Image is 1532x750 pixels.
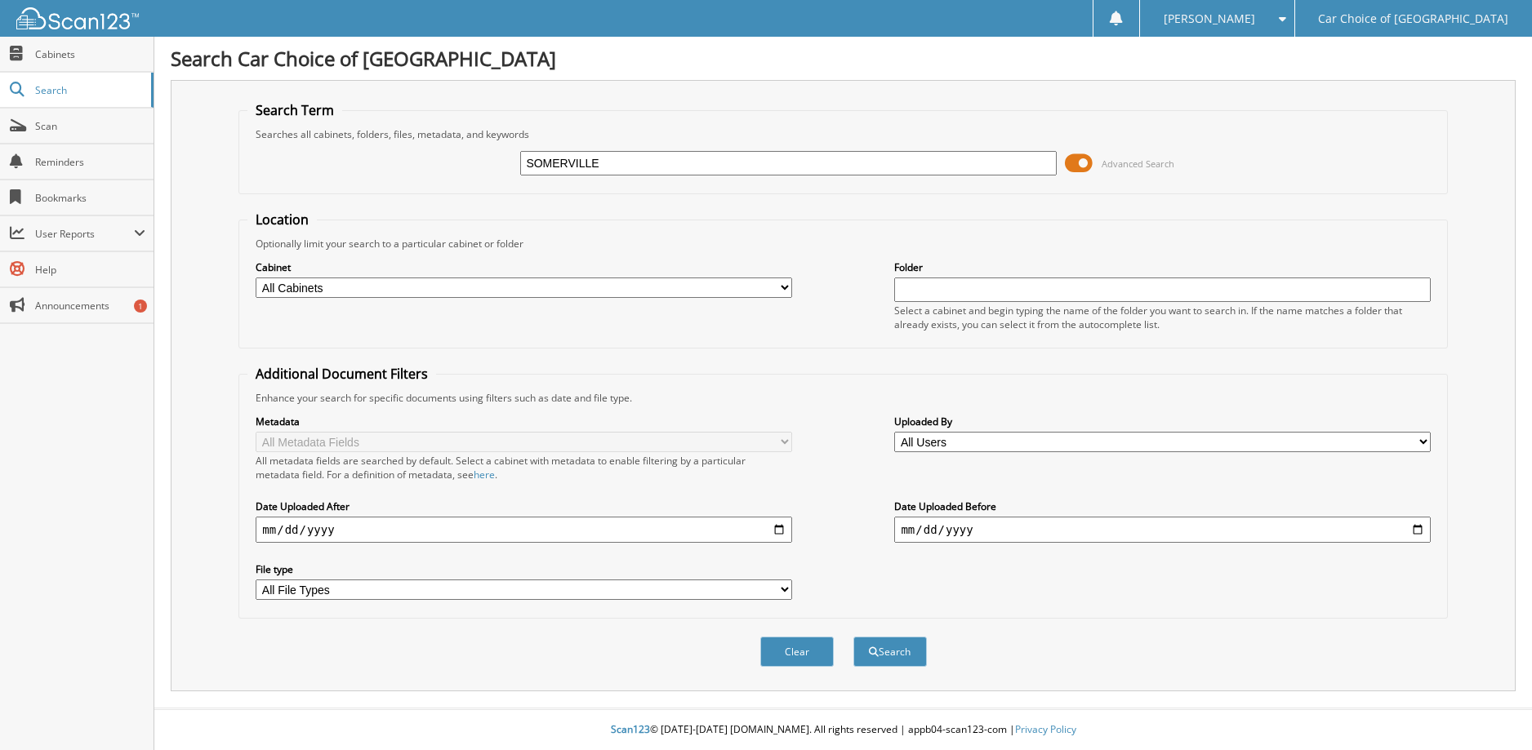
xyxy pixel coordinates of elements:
input: start [256,517,791,543]
label: Cabinet [256,260,791,274]
a: here [474,468,495,482]
span: Scan [35,119,145,133]
div: 1 [134,300,147,313]
div: © [DATE]-[DATE] [DOMAIN_NAME]. All rights reserved | appb04-scan123-com | [154,710,1532,750]
button: Clear [760,637,834,667]
span: [PERSON_NAME] [1164,14,1255,24]
span: Car Choice of [GEOGRAPHIC_DATA] [1318,14,1508,24]
span: Help [35,263,145,277]
div: Optionally limit your search to a particular cabinet or folder [247,237,1438,251]
div: All metadata fields are searched by default. Select a cabinet with metadata to enable filtering b... [256,454,791,482]
label: Date Uploaded Before [894,499,1430,513]
a: Privacy Policy [1015,722,1076,736]
img: scan123-logo-white.svg [16,7,139,29]
legend: Location [247,211,317,229]
h1: Search Car Choice of [GEOGRAPHIC_DATA] [171,45,1516,72]
span: Search [35,83,143,97]
span: Announcements [35,299,145,313]
span: Cabinets [35,47,145,61]
button: Search [853,637,927,667]
div: Searches all cabinets, folders, files, metadata, and keywords [247,127,1438,141]
label: Date Uploaded After [256,499,791,513]
legend: Search Term [247,101,342,119]
div: Select a cabinet and begin typing the name of the folder you want to search in. If the name match... [894,304,1430,331]
span: User Reports [35,227,134,241]
label: File type [256,562,791,576]
label: Uploaded By [894,415,1430,428]
span: Reminders [35,155,145,169]
div: Enhance your search for specific documents using filters such as date and file type. [247,391,1438,405]
input: end [894,517,1430,543]
label: Metadata [256,415,791,428]
label: Folder [894,260,1430,274]
legend: Additional Document Filters [247,365,436,383]
span: Advanced Search [1102,158,1174,170]
span: Scan123 [611,722,650,736]
span: Bookmarks [35,191,145,205]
